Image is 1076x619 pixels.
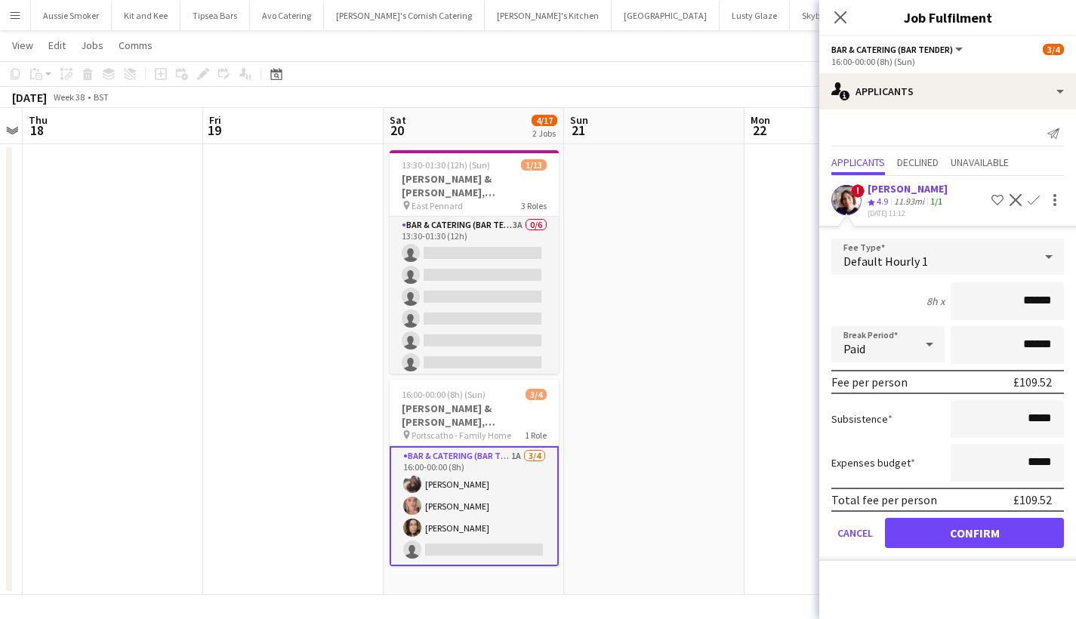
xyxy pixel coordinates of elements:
[570,113,588,127] span: Sun
[180,1,250,30] button: Tipsea Bars
[526,389,547,400] span: 3/4
[250,1,324,30] button: Avo Catering
[119,38,153,52] span: Comms
[885,518,1064,548] button: Confirm
[402,159,490,171] span: 13:30-01:30 (12h) (Sun)
[1013,492,1052,507] div: £109.52
[926,294,945,308] div: 8h x
[390,217,559,377] app-card-role: Bar & Catering (Bar Tender)3A0/613:30-01:30 (12h)
[831,157,885,168] span: Applicants
[720,1,790,30] button: Lusty Glaze
[390,402,559,429] h3: [PERSON_NAME] & [PERSON_NAME], Portscatho, [DATE]
[12,90,47,105] div: [DATE]
[831,518,879,548] button: Cancel
[532,115,557,126] span: 4/17
[75,35,109,55] a: Jobs
[1043,44,1064,55] span: 3/4
[48,38,66,52] span: Edit
[12,38,33,52] span: View
[831,44,953,55] span: Bar & Catering (Bar Tender)
[819,8,1076,27] h3: Job Fulfilment
[748,122,770,139] span: 22
[390,446,559,566] app-card-role: Bar & Catering (Bar Tender)1A3/416:00-00:00 (8h)[PERSON_NAME][PERSON_NAME][PERSON_NAME]
[112,1,180,30] button: Kit and Kee
[951,157,1009,168] span: Unavailable
[113,35,159,55] a: Comms
[532,128,556,139] div: 2 Jobs
[831,56,1064,67] div: 16:00-00:00 (8h) (Sun)
[843,341,865,356] span: Paid
[897,157,939,168] span: Declined
[387,122,406,139] span: 20
[26,122,48,139] span: 18
[50,91,88,103] span: Week 38
[831,456,915,470] label: Expenses budget
[851,184,865,198] span: !
[42,35,72,55] a: Edit
[831,492,937,507] div: Total fee per person
[891,196,927,208] div: 11.93mi
[568,122,588,139] span: 21
[412,430,511,441] span: Portscatho - Family Home
[790,1,841,30] button: Skybar
[81,38,103,52] span: Jobs
[1013,374,1052,390] div: £109.52
[324,1,485,30] button: [PERSON_NAME]'s Cornish Catering
[525,430,547,441] span: 1 Role
[868,182,948,196] div: [PERSON_NAME]
[868,208,948,218] div: [DATE] 11:12
[390,172,559,199] h3: [PERSON_NAME] & [PERSON_NAME], [GEOGRAPHIC_DATA], [DATE]
[207,122,221,139] span: 19
[930,196,942,207] app-skills-label: 1/1
[612,1,720,30] button: [GEOGRAPHIC_DATA]
[29,113,48,127] span: Thu
[843,254,928,269] span: Default Hourly 1
[831,44,965,55] button: Bar & Catering (Bar Tender)
[521,200,547,211] span: 3 Roles
[6,35,39,55] a: View
[877,196,888,207] span: 4.9
[390,150,559,374] app-job-card: 13:30-01:30 (12h) (Sun)1/13[PERSON_NAME] & [PERSON_NAME], [GEOGRAPHIC_DATA], [DATE] East Pennard3...
[402,389,486,400] span: 16:00-00:00 (8h) (Sun)
[94,91,109,103] div: BST
[521,159,547,171] span: 1/13
[209,113,221,127] span: Fri
[412,200,463,211] span: East Pennard
[485,1,612,30] button: [PERSON_NAME]'s Kitchen
[819,73,1076,109] div: Applicants
[31,1,112,30] button: Aussie Smoker
[751,113,770,127] span: Mon
[831,412,893,426] label: Subsistence
[390,380,559,566] app-job-card: 16:00-00:00 (8h) (Sun)3/4[PERSON_NAME] & [PERSON_NAME], Portscatho, [DATE] Portscatho - Family Ho...
[390,113,406,127] span: Sat
[831,374,908,390] div: Fee per person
